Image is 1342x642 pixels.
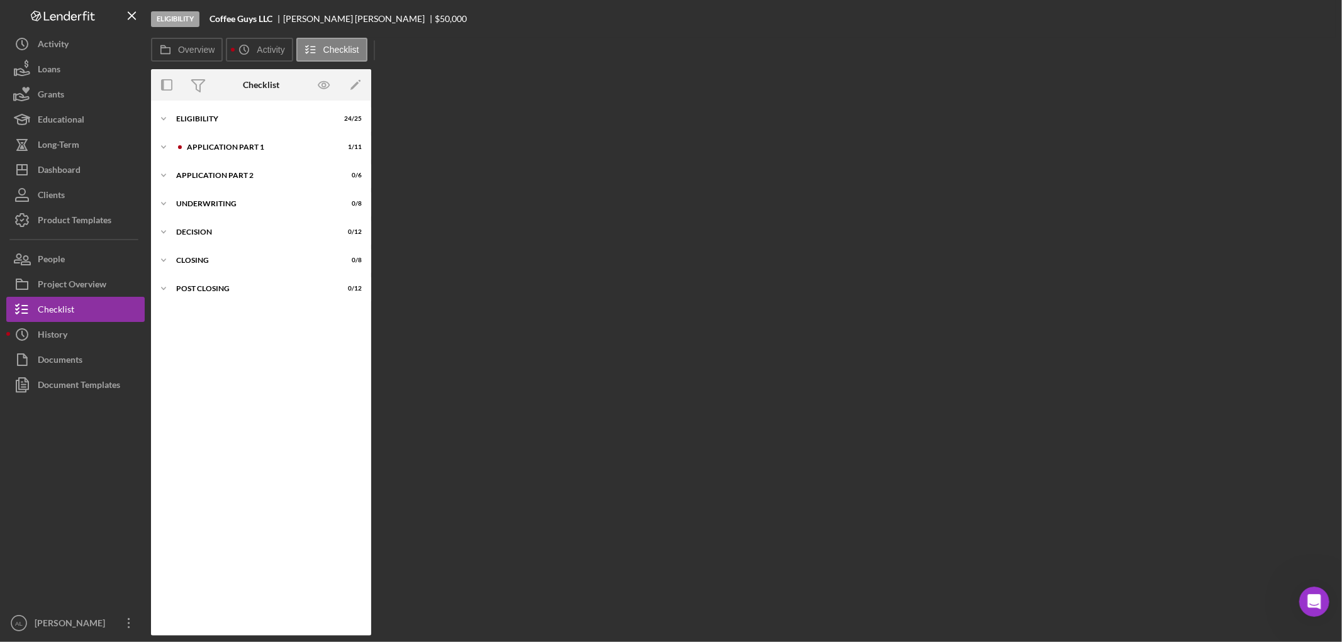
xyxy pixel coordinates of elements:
button: People [6,246,145,272]
button: Activity [6,31,145,57]
b: Coffee Guys LLC [210,14,272,24]
div: [PERSON_NAME] [PERSON_NAME] [283,14,435,24]
label: Overview [178,45,215,55]
div: 0 / 6 [339,172,362,179]
div: Application Part 1 [187,143,330,151]
div: People [38,246,65,275]
text: AL [15,620,23,627]
div: Dashboard [38,157,81,185]
div: Documents [38,347,82,375]
div: 0 / 8 [339,257,362,264]
div: Grants [38,82,64,110]
div: 24 / 25 [339,115,362,123]
div: 0 / 12 [339,285,362,292]
div: Eligibility [176,115,330,123]
iframe: Intercom live chat [1299,587,1329,617]
button: AL[PERSON_NAME] [6,611,145,636]
label: Activity [257,45,284,55]
div: 1 / 11 [339,143,362,151]
div: Project Overview [38,272,106,300]
button: Long-Term [6,132,145,157]
div: Post Closing [176,285,330,292]
div: 0 / 8 [339,200,362,208]
span: $50,000 [435,13,467,24]
label: Checklist [323,45,359,55]
div: Closing [176,257,330,264]
button: Product Templates [6,208,145,233]
button: Loans [6,57,145,82]
div: Long-Term [38,132,79,160]
div: Product Templates [38,208,111,236]
button: Educational [6,107,145,132]
button: History [6,322,145,347]
div: History [38,322,67,350]
button: Activity [226,38,293,62]
div: Checklist [243,80,279,90]
div: Underwriting [176,200,330,208]
button: Overview [151,38,223,62]
button: Grants [6,82,145,107]
button: Dashboard [6,157,145,182]
button: Document Templates [6,372,145,397]
button: Checklist [6,297,145,322]
div: Educational [38,107,84,135]
div: Decision [176,228,330,236]
div: 0 / 12 [339,228,362,236]
div: Eligibility [151,11,199,27]
div: Loans [38,57,60,85]
button: Checklist [296,38,367,62]
div: [PERSON_NAME] [31,611,113,639]
button: Documents [6,347,145,372]
button: Clients [6,182,145,208]
div: Application Part 2 [176,172,330,179]
button: Project Overview [6,272,145,297]
div: Document Templates [38,372,120,401]
div: Checklist [38,297,74,325]
div: Clients [38,182,65,211]
div: Activity [38,31,69,60]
